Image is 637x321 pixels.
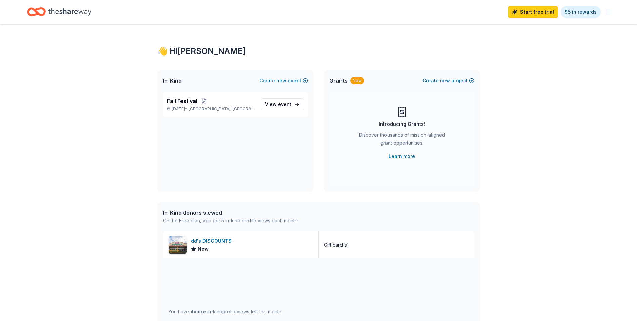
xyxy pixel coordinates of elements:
p: [DATE] • [167,106,255,112]
a: $5 in rewards [561,6,601,18]
span: new [440,77,450,85]
a: Home [27,4,91,20]
span: [GEOGRAPHIC_DATA], [GEOGRAPHIC_DATA] [189,106,255,112]
img: Image for dd's DISCOUNTS [169,236,187,254]
span: In-Kind [163,77,182,85]
a: Start free trial [508,6,558,18]
button: Createnewevent [259,77,308,85]
div: dd's DISCOUNTS [191,237,234,245]
div: Gift card(s) [324,241,349,249]
span: event [278,101,291,107]
div: 👋 Hi [PERSON_NAME] [157,46,480,57]
span: New [198,245,209,253]
span: new [276,77,286,85]
span: Grants [329,77,348,85]
button: Createnewproject [423,77,474,85]
span: 4 more [190,309,206,314]
a: Learn more [389,152,415,160]
div: You have in-kind profile views left this month. [168,308,282,316]
span: Fall Festival [167,97,197,105]
div: Discover thousands of mission-aligned grant opportunities. [356,131,448,150]
span: View [265,100,291,108]
a: View event [261,98,304,110]
div: New [350,77,364,84]
div: Introducing Grants! [379,120,425,128]
div: On the Free plan, you get 5 in-kind profile views each month. [163,217,299,225]
div: In-Kind donors viewed [163,209,299,217]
